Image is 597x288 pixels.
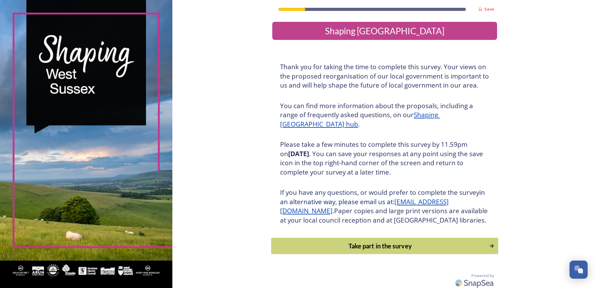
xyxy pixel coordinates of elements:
h3: Thank you for taking the time to complete this survey. Your views on the proposed reorganisation ... [280,62,489,90]
h3: You can find more information about the proposals, including a range of frequently asked question... [280,101,489,129]
strong: Save [484,6,494,12]
button: Open Chat [570,261,588,279]
span: in an alternative way, please email us at: [280,188,486,206]
span: . [333,206,334,215]
strong: [DATE] [288,149,309,158]
button: Continue [271,238,498,254]
h3: Please take a few minutes to complete this survey by 11.59pm on . You can save your responses at ... [280,140,489,177]
a: [EMAIL_ADDRESS][DOMAIN_NAME] [280,197,449,215]
span: Powered by [471,273,494,279]
div: Take part in the survey [275,241,486,251]
div: Shaping [GEOGRAPHIC_DATA] [275,24,495,37]
a: Shaping [GEOGRAPHIC_DATA] hub [280,110,440,128]
h3: If you have any questions, or would prefer to complete the survey Paper copies and large print ve... [280,188,489,225]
